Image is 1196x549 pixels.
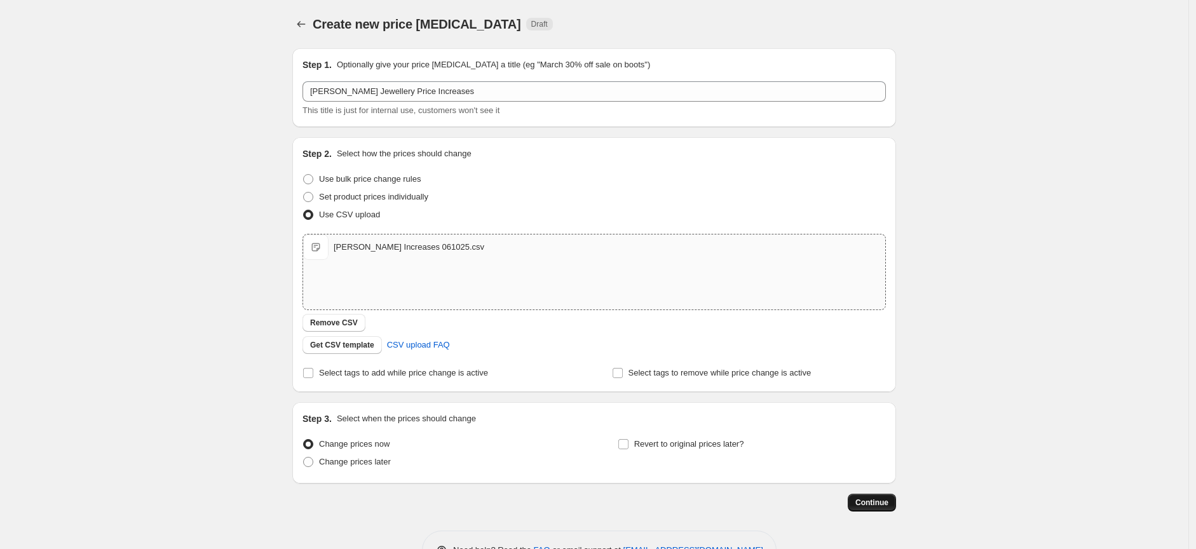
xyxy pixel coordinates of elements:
[302,81,886,102] input: 30% off holiday sale
[302,58,332,71] h2: Step 1.
[310,340,374,350] span: Get CSV template
[855,498,888,508] span: Continue
[337,412,476,425] p: Select when the prices should change
[302,105,499,115] span: This title is just for internal use, customers won't see it
[319,368,488,377] span: Select tags to add while price change is active
[319,457,391,466] span: Change prices later
[629,368,812,377] span: Select tags to remove while price change is active
[292,15,310,33] button: Price change jobs
[302,412,332,425] h2: Step 3.
[319,192,428,201] span: Set product prices individually
[302,336,382,354] button: Get CSV template
[313,17,521,31] span: Create new price [MEDICAL_DATA]
[302,314,365,332] button: Remove CSV
[387,339,450,351] span: CSV upload FAQ
[531,19,548,29] span: Draft
[379,335,458,355] a: CSV upload FAQ
[334,241,484,254] div: [PERSON_NAME] Increases 061025.csv
[319,174,421,184] span: Use bulk price change rules
[337,58,650,71] p: Optionally give your price [MEDICAL_DATA] a title (eg "March 30% off sale on boots")
[848,494,896,512] button: Continue
[337,147,472,160] p: Select how the prices should change
[302,147,332,160] h2: Step 2.
[634,439,744,449] span: Revert to original prices later?
[319,439,390,449] span: Change prices now
[319,210,380,219] span: Use CSV upload
[310,318,358,328] span: Remove CSV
